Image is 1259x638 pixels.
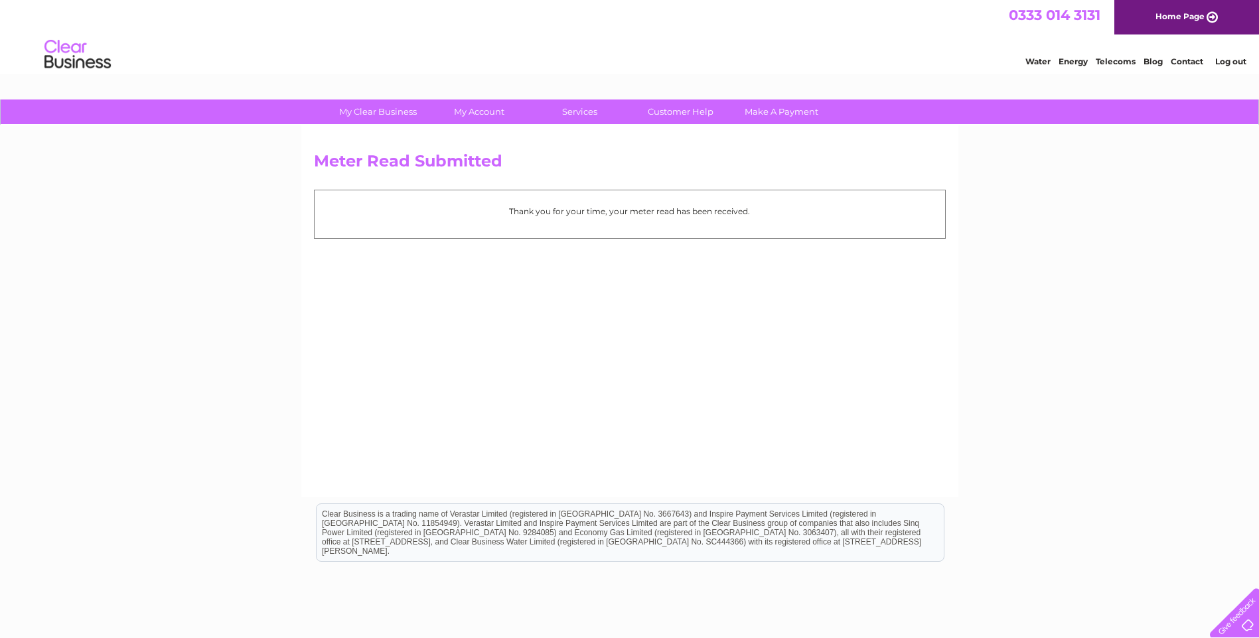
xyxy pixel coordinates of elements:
div: Clear Business is a trading name of Verastar Limited (registered in [GEOGRAPHIC_DATA] No. 3667643... [317,7,944,64]
img: logo.png [44,34,111,75]
a: Telecoms [1096,56,1136,66]
a: My Clear Business [323,99,433,124]
p: Thank you for your time, your meter read has been received. [321,205,938,218]
a: Log out [1215,56,1246,66]
h2: Meter Read Submitted [314,152,946,177]
a: Contact [1171,56,1203,66]
a: Blog [1144,56,1163,66]
a: Energy [1059,56,1088,66]
a: Services [525,99,634,124]
a: Water [1025,56,1051,66]
a: Customer Help [626,99,735,124]
a: My Account [424,99,534,124]
a: 0333 014 3131 [1009,7,1100,23]
a: Make A Payment [727,99,836,124]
